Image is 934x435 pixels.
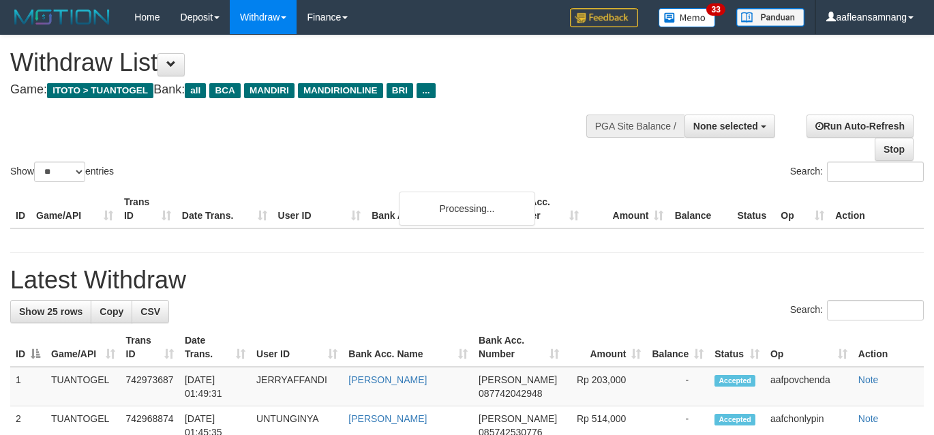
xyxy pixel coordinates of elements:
th: Amount: activate to sort column ascending [564,328,647,367]
img: Feedback.jpg [570,8,638,27]
span: ... [417,83,435,98]
span: BCA [209,83,240,98]
th: Game/API: activate to sort column ascending [46,328,121,367]
a: CSV [132,300,169,323]
span: Copy [100,306,123,317]
td: TUANTOGEL [46,367,121,406]
a: Note [858,413,879,424]
span: [PERSON_NAME] [479,374,557,385]
td: [DATE] 01:49:31 [179,367,251,406]
select: Showentries [34,162,85,182]
th: User ID: activate to sort column ascending [251,328,343,367]
button: None selected [684,115,775,138]
th: Trans ID [119,190,177,228]
span: Copy 087742042948 to clipboard [479,388,542,399]
th: Bank Acc. Name [366,190,498,228]
span: None selected [693,121,758,132]
img: panduan.png [736,8,804,27]
span: BRI [387,83,413,98]
td: 742973687 [121,367,179,406]
h1: Withdraw List [10,49,609,76]
th: Bank Acc. Name: activate to sort column ascending [343,328,473,367]
th: Status [732,190,775,228]
th: Date Trans. [177,190,273,228]
a: Copy [91,300,132,323]
img: Button%20Memo.svg [659,8,716,27]
th: Action [830,190,924,228]
h1: Latest Withdraw [10,267,924,294]
label: Show entries [10,162,114,182]
span: Accepted [714,375,755,387]
img: MOTION_logo.png [10,7,114,27]
th: ID: activate to sort column descending [10,328,46,367]
th: Trans ID: activate to sort column ascending [121,328,179,367]
th: Balance: activate to sort column ascending [646,328,709,367]
span: 33 [706,3,725,16]
span: Accepted [714,414,755,425]
span: all [185,83,206,98]
th: Balance [669,190,732,228]
div: Processing... [399,192,535,226]
td: - [646,367,709,406]
span: [PERSON_NAME] [479,413,557,424]
div: PGA Site Balance / [586,115,684,138]
th: Op: activate to sort column ascending [765,328,853,367]
a: Note [858,374,879,385]
th: Bank Acc. Number [499,190,584,228]
th: Action [853,328,924,367]
h4: Game: Bank: [10,83,609,97]
th: Bank Acc. Number: activate to sort column ascending [473,328,564,367]
a: [PERSON_NAME] [348,413,427,424]
th: Op [775,190,830,228]
a: Stop [875,138,914,161]
th: User ID [273,190,367,228]
th: Status: activate to sort column ascending [709,328,765,367]
a: [PERSON_NAME] [348,374,427,385]
td: Rp 203,000 [564,367,647,406]
span: MANDIRIONLINE [298,83,383,98]
span: Show 25 rows [19,306,82,317]
th: Amount [584,190,669,228]
label: Search: [790,300,924,320]
input: Search: [827,162,924,182]
span: ITOTO > TUANTOGEL [47,83,153,98]
span: CSV [140,306,160,317]
th: Game/API [31,190,119,228]
th: ID [10,190,31,228]
td: 1 [10,367,46,406]
td: aafpovchenda [765,367,853,406]
label: Search: [790,162,924,182]
th: Date Trans.: activate to sort column ascending [179,328,251,367]
td: JERRYAFFANDI [251,367,343,406]
a: Run Auto-Refresh [807,115,914,138]
span: MANDIRI [244,83,295,98]
a: Show 25 rows [10,300,91,323]
input: Search: [827,300,924,320]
